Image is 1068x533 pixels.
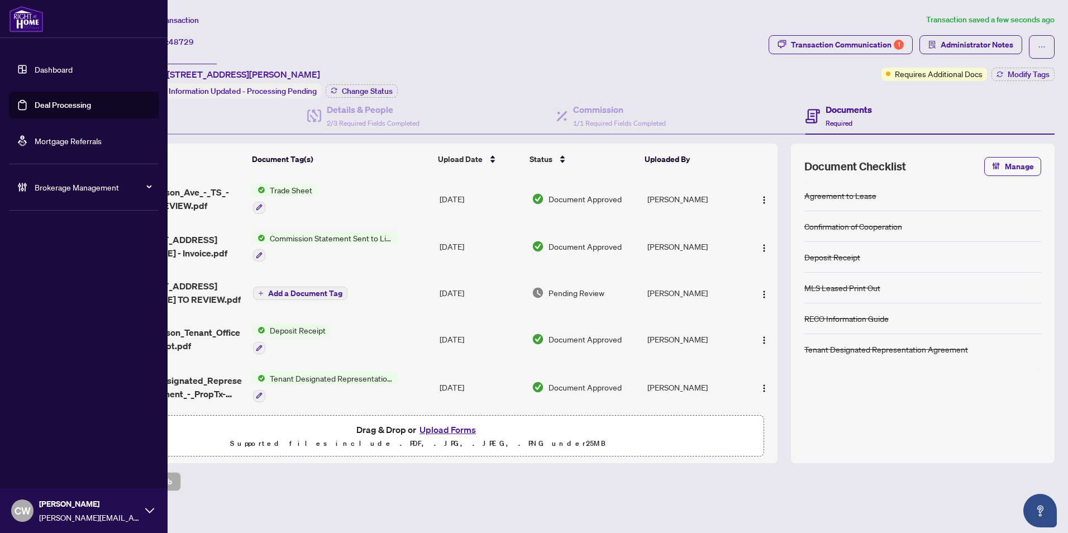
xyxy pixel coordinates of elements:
span: Add a Document Tag [268,289,342,297]
span: Upload Date [438,153,483,165]
span: 501W_565_Wilson_Tenant_Office_Deposit_Receipt.pdf [103,326,244,353]
span: 48729 [169,37,194,47]
span: Brokerage Management [35,181,151,193]
td: [PERSON_NAME] [643,315,745,363]
span: [PERSON_NAME] [39,498,140,510]
img: logo [9,6,44,32]
img: Logo [760,384,769,393]
span: W501-[STREET_ADDRESS][PERSON_NAME] TO REVIEW.pdf [103,279,244,306]
button: Upload Forms [416,422,479,437]
img: Logo [760,244,769,253]
div: Deposit Receipt [804,251,860,263]
span: Administrator Notes [941,36,1013,54]
span: Document Approved [549,240,622,253]
button: Transaction Communication1 [769,35,913,54]
span: Change Status [342,87,393,95]
th: Uploaded By [640,144,742,175]
div: Confirmation of Cooperation [804,220,902,232]
span: 372_Tenant_Designated_Representation_Agreement_-_PropTx-[PERSON_NAME].pdf [103,374,244,401]
td: [DATE] [435,175,527,223]
button: Logo [755,237,773,255]
span: W501-565_Wilson_Ave_-_TS_-_AGENT_TO_REVIEW.pdf [103,185,244,212]
p: Supported files include .PDF, .JPG, .JPEG, .PNG under 25 MB [79,437,757,450]
span: Commission Statement Sent to Listing Brokerage [265,232,398,244]
button: Logo [755,378,773,396]
button: Change Status [326,84,398,98]
button: Logo [755,284,773,302]
td: [PERSON_NAME] [643,175,745,223]
span: Drag & Drop orUpload FormsSupported files include .PDF, .JPG, .JPEG, .PNG under25MB [72,416,764,457]
div: MLS Leased Print Out [804,282,880,294]
button: Open asap [1023,494,1057,527]
img: Document Status [532,240,544,253]
button: Status IconCommission Statement Sent to Listing Brokerage [253,232,398,262]
span: View Transaction [139,15,199,25]
span: Requires Additional Docs [895,68,983,80]
img: Document Status [532,381,544,393]
td: [DATE] [435,315,527,363]
span: CW [15,503,31,518]
h4: Details & People [327,103,419,116]
td: [DATE] [435,223,527,271]
span: plus [258,291,264,296]
td: [PERSON_NAME] [643,270,745,315]
span: Required [826,119,852,127]
img: Status Icon [253,184,265,196]
h4: Documents [826,103,872,116]
button: Add a Document Tag [253,285,347,300]
span: Deposit Receipt [265,324,330,336]
th: Upload Date [433,144,526,175]
span: Drag & Drop or [356,422,479,437]
h4: Commission [573,103,666,116]
span: solution [928,41,936,49]
td: [PERSON_NAME] [643,363,745,411]
span: ellipsis [1038,43,1046,51]
button: Modify Tags [991,68,1055,81]
article: Transaction saved a few seconds ago [926,13,1055,26]
div: Status: [139,83,321,98]
span: Document Approved [549,333,622,345]
span: W501-[STREET_ADDRESS][PERSON_NAME] - Invoice.pdf [103,233,244,260]
span: [PERSON_NAME][EMAIL_ADDRESS][DOMAIN_NAME] [39,511,140,524]
img: Status Icon [253,372,265,384]
div: Agreement to Lease [804,189,876,202]
div: Transaction Communication [791,36,904,54]
th: (8) File Name [99,144,247,175]
td: [DATE] [435,270,527,315]
th: Document Tag(s) [247,144,433,175]
span: 1/1 Required Fields Completed [573,119,666,127]
button: Status IconTrade Sheet [253,184,317,214]
a: Deal Processing [35,100,91,110]
span: Manage [1005,158,1034,175]
a: Dashboard [35,64,73,74]
span: Document Approved [549,381,622,393]
th: Status [525,144,640,175]
button: Status IconTenant Designated Representation Agreement [253,372,398,402]
img: Document Status [532,333,544,345]
span: Information Updated - Processing Pending [169,86,317,96]
td: [PERSON_NAME] [643,223,745,271]
img: Document Status [532,287,544,299]
img: Logo [760,196,769,204]
img: Status Icon [253,232,265,244]
span: Modify Tags [1008,70,1050,78]
button: Manage [984,157,1041,176]
button: Add a Document Tag [253,287,347,300]
span: 2/3 Required Fields Completed [327,119,419,127]
span: Tenant Designated Representation Agreement [265,372,398,384]
button: Status IconDeposit Receipt [253,324,330,354]
div: Tenant Designated Representation Agreement [804,343,968,355]
a: Mortgage Referrals [35,136,102,146]
button: Logo [755,330,773,348]
img: Logo [760,290,769,299]
img: Document Status [532,193,544,205]
button: Administrator Notes [919,35,1022,54]
span: Document Checklist [804,159,906,174]
td: [DATE] [435,363,527,411]
span: W501-[STREET_ADDRESS][PERSON_NAME] [139,68,320,81]
div: 1 [894,40,904,50]
span: Status [530,153,552,165]
button: Logo [755,190,773,208]
img: Logo [760,336,769,345]
img: Status Icon [253,324,265,336]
